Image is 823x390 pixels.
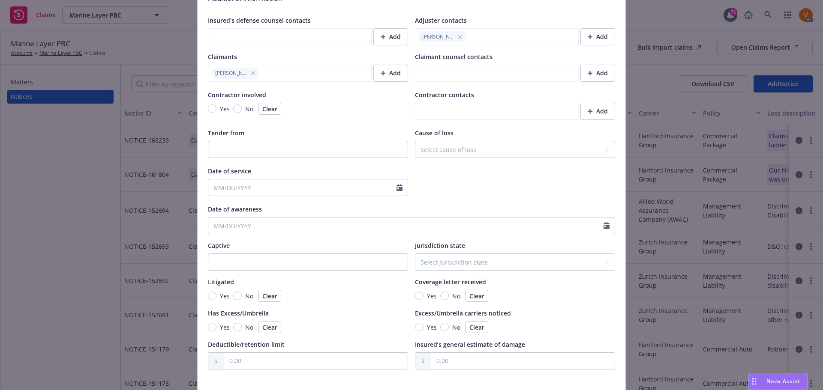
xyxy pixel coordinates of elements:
[440,323,449,331] input: No
[220,323,230,332] span: Yes
[245,323,253,332] span: No
[422,33,454,41] span: [PERSON_NAME]
[208,53,237,61] span: Claimants
[466,321,488,333] button: Clear
[415,340,525,348] span: Insured’s general estimate of damage
[258,103,281,115] button: Clear
[258,290,281,302] button: Clear
[469,323,484,331] span: Clear
[396,184,402,191] svg: Calendar
[427,323,437,332] span: Yes
[604,222,610,229] svg: Calendar
[208,340,285,348] span: Deductible/retention limit
[580,28,615,45] button: Add
[469,292,484,300] span: Clear
[220,292,230,301] span: Yes
[208,91,266,99] span: Contractor involved
[208,309,269,317] span: Has Excess/Umbrella
[208,205,262,213] span: Date of awareness
[224,353,408,369] input: 0.00
[415,16,467,24] span: Adjuster contacts
[233,323,242,331] input: No
[245,292,253,301] span: No
[262,105,277,113] span: Clear
[588,65,608,81] div: Add
[208,217,604,234] input: MM/DD/YYYY
[588,103,608,119] div: Add
[373,28,408,45] button: Add
[208,16,311,24] span: Insured's defense counsel contacts
[208,241,230,250] span: Captive
[466,290,488,302] button: Clear
[381,29,401,45] div: Add
[208,292,216,300] input: Yes
[373,65,408,82] button: Add
[220,104,230,113] span: Yes
[415,309,511,317] span: Excess/Umbrella carriers noticed
[245,104,253,113] span: No
[415,241,465,250] span: Jurisdiction state
[427,292,437,301] span: Yes
[208,167,251,175] span: Date of service
[208,179,396,196] input: MM/DD/YYYY
[766,378,800,385] span: Nova Assist
[208,129,244,137] span: Tender from
[415,323,424,331] input: Yes
[415,278,486,286] span: Coverage letter received
[415,292,424,300] input: Yes
[262,292,277,300] span: Clear
[748,373,808,390] button: Nova Assist
[452,292,460,301] span: No
[208,104,216,113] input: Yes
[431,353,615,369] input: 0.00
[440,292,449,300] input: No
[452,323,460,332] span: No
[215,69,247,77] span: [PERSON_NAME]
[233,104,242,113] input: No
[262,323,277,331] span: Clear
[208,278,234,286] span: Litigated
[588,29,608,45] div: Add
[415,53,493,61] span: Claimant counsel contacts
[580,103,615,120] button: Add
[749,373,760,390] div: Drag to move
[415,91,474,99] span: Contractor contacts
[258,321,281,333] button: Clear
[580,65,615,82] button: Add
[415,129,454,137] span: Cause of loss
[233,292,242,300] input: No
[381,65,401,81] div: Add
[208,323,216,331] input: Yes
